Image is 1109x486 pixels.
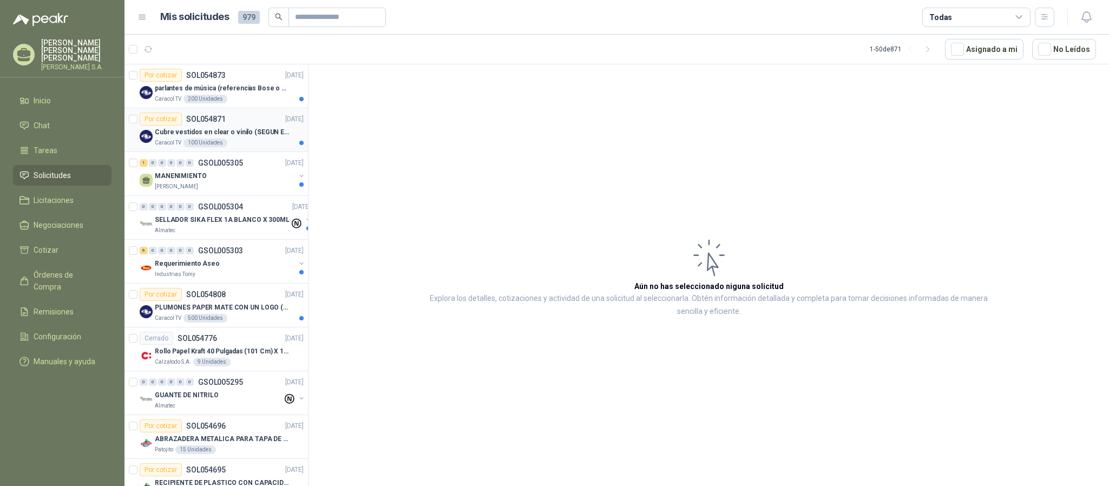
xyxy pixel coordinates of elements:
div: Por cotizar [140,113,182,126]
p: GUANTE DE NITRILO [155,390,219,400]
div: 0 [167,159,175,167]
p: Caracol TV [155,139,181,147]
p: [DATE] [285,246,304,256]
p: SOL054871 [186,115,226,123]
div: 0 [149,378,157,386]
span: Solicitudes [34,169,71,181]
div: 0 [186,203,194,211]
div: 0 [176,203,185,211]
span: Manuales y ayuda [34,356,95,367]
p: Requerimiento Aseo [155,259,220,269]
div: Cerrado [140,332,173,345]
p: [DATE] [292,202,311,212]
div: 0 [158,378,166,386]
a: Chat [13,115,111,136]
a: Cotizar [13,240,111,260]
span: search [275,13,283,21]
div: 1 [140,159,148,167]
div: 0 [149,247,157,254]
span: Inicio [34,95,51,107]
a: Licitaciones [13,190,111,211]
p: Cubre vestidos en clear o vinilo (SEGUN ESPECIFICACIONES DEL ADJUNTO) [155,127,290,137]
span: 979 [238,11,260,24]
h3: Aún no has seleccionado niguna solicitud [634,280,784,292]
div: 500 Unidades [183,314,227,323]
div: 6 [140,247,148,254]
p: GSOL005295 [198,378,243,386]
img: Company Logo [140,86,153,99]
div: Todas [929,11,952,23]
p: SOL054776 [178,334,217,342]
div: 0 [176,378,185,386]
a: Por cotizarSOL054696[DATE] Company LogoABRAZADERA METALICA PARA TAPA DE TAMBOR DE PLASTICO DE 50 ... [124,415,308,459]
div: 0 [158,203,166,211]
p: [DATE] [285,158,304,168]
a: Por cotizarSOL054808[DATE] Company LogoPLUMONES PAPER MATE CON UN LOGO (SEGUN REF.ADJUNTA)Caracol... [124,284,308,327]
button: No Leídos [1032,39,1096,60]
div: 200 Unidades [183,95,227,103]
div: 0 [167,203,175,211]
p: GSOL005303 [198,247,243,254]
a: Inicio [13,90,111,111]
p: Industrias Tomy [155,270,195,279]
p: SOL054873 [186,71,226,79]
a: Manuales y ayuda [13,351,111,372]
a: Solicitudes [13,165,111,186]
p: SELLADOR SIKA FLEX 1A BLANCO X 300ML [155,215,290,225]
a: Tareas [13,140,111,161]
p: parlantes de música (referencias Bose o Alexa) CON MARCACION 1 LOGO (Mas datos en el adjunto) [155,83,290,94]
p: Calzatodo S.A. [155,358,191,366]
p: [DATE] [285,70,304,81]
span: Negociaciones [34,219,83,231]
a: Órdenes de Compra [13,265,111,297]
a: 1 0 0 0 0 0 GSOL005305[DATE] MANENIMIENTO[PERSON_NAME] [140,156,306,191]
p: [DATE] [285,333,304,344]
p: SOL054695 [186,466,226,474]
img: Company Logo [140,261,153,274]
img: Company Logo [140,349,153,362]
div: 1 - 50 de 871 [870,41,936,58]
p: [PERSON_NAME] [PERSON_NAME] [PERSON_NAME] [41,39,111,62]
p: Caracol TV [155,95,181,103]
img: Company Logo [140,305,153,318]
button: Asignado a mi [945,39,1023,60]
p: Almatec [155,226,175,235]
a: CerradoSOL054776[DATE] Company LogoRollo Papel Kraft 40 Pulgadas (101 Cm) X 150 Mts 60 GrCalzatod... [124,327,308,371]
p: [DATE] [285,377,304,388]
p: [DATE] [285,290,304,300]
img: Company Logo [140,437,153,450]
div: 0 [186,247,194,254]
div: 0 [140,203,148,211]
p: Almatec [155,402,175,410]
p: [PERSON_NAME] S.A. [41,64,111,70]
img: Logo peakr [13,13,68,26]
div: Por cotizar [140,69,182,82]
a: 0 0 0 0 0 0 GSOL005304[DATE] Company LogoSELLADOR SIKA FLEX 1A BLANCO X 300MLAlmatec [140,200,313,235]
div: 0 [176,159,185,167]
p: [DATE] [285,114,304,124]
a: 0 0 0 0 0 0 GSOL005295[DATE] Company LogoGUANTE DE NITRILOAlmatec [140,376,306,410]
a: Configuración [13,326,111,347]
div: 0 [186,159,194,167]
p: ABRAZADERA METALICA PARA TAPA DE TAMBOR DE PLASTICO DE 50 LT [155,434,290,444]
a: Negociaciones [13,215,111,235]
p: GSOL005305 [198,159,243,167]
p: Rollo Papel Kraft 40 Pulgadas (101 Cm) X 150 Mts 60 Gr [155,346,290,357]
img: Company Logo [140,393,153,406]
div: 0 [176,247,185,254]
p: PLUMONES PAPER MATE CON UN LOGO (SEGUN REF.ADJUNTA) [155,303,290,313]
div: 0 [158,247,166,254]
div: Por cotizar [140,419,182,432]
p: SOL054808 [186,291,226,298]
span: Chat [34,120,50,132]
span: Configuración [34,331,81,343]
img: Company Logo [140,130,153,143]
p: Caracol TV [155,314,181,323]
span: Licitaciones [34,194,74,206]
div: 9 Unidades [193,358,231,366]
div: Por cotizar [140,288,182,301]
a: Por cotizarSOL054873[DATE] Company Logoparlantes de música (referencias Bose o Alexa) CON MARCACI... [124,64,308,108]
a: Por cotizarSOL054871[DATE] Company LogoCubre vestidos en clear o vinilo (SEGUN ESPECIFICACIONES D... [124,108,308,152]
span: Remisiones [34,306,74,318]
p: GSOL005304 [198,203,243,211]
